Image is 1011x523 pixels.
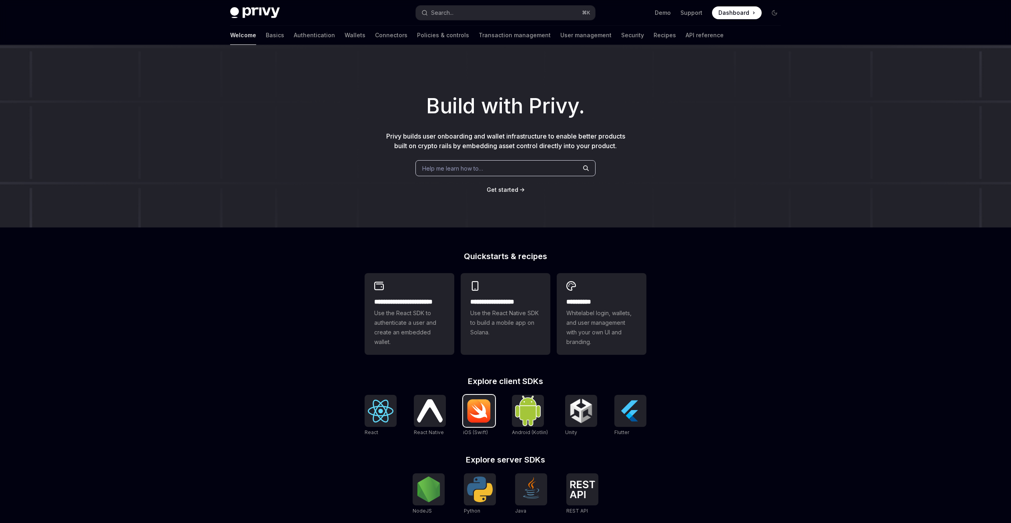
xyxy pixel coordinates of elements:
[655,9,671,17] a: Demo
[374,308,445,347] span: Use the React SDK to authenticate a user and create an embedded wallet.
[386,132,625,150] span: Privy builds user onboarding and wallet infrastructure to enable better products built on crypto ...
[512,429,548,435] span: Android (Kotlin)
[686,26,724,45] a: API reference
[417,26,469,45] a: Policies & controls
[466,399,492,423] img: iOS (Swift)
[266,26,284,45] a: Basics
[614,395,646,437] a: FlutterFlutter
[365,377,646,385] h2: Explore client SDKs
[365,429,378,435] span: React
[479,26,551,45] a: Transaction management
[515,473,547,515] a: JavaJava
[230,7,280,18] img: dark logo
[515,396,541,426] img: Android (Kotlin)
[414,429,444,435] span: React Native
[13,91,998,122] h1: Build with Privy.
[365,456,646,464] h2: Explore server SDKs
[461,273,550,355] a: **** **** **** ***Use the React Native SDK to build a mobile app on Solana.
[565,429,577,435] span: Unity
[566,473,598,515] a: REST APIREST API
[560,26,612,45] a: User management
[368,400,393,422] img: React
[470,308,541,337] span: Use the React Native SDK to build a mobile app on Solana.
[294,26,335,45] a: Authentication
[365,395,397,437] a: ReactReact
[416,477,441,502] img: NodeJS
[463,395,495,437] a: iOS (Swift)iOS (Swift)
[365,252,646,260] h2: Quickstarts & recipes
[718,9,749,17] span: Dashboard
[431,8,453,18] div: Search...
[621,26,644,45] a: Security
[230,26,256,45] a: Welcome
[768,6,781,19] button: Toggle dark mode
[566,508,588,514] span: REST API
[417,399,443,422] img: React Native
[654,26,676,45] a: Recipes
[413,473,445,515] a: NodeJSNodeJS
[414,395,446,437] a: React NativeReact Native
[570,481,595,498] img: REST API
[712,6,762,19] a: Dashboard
[568,398,594,424] img: Unity
[565,395,597,437] a: UnityUnity
[618,398,643,424] img: Flutter
[512,395,548,437] a: Android (Kotlin)Android (Kotlin)
[487,186,518,193] span: Get started
[463,429,488,435] span: iOS (Swift)
[680,9,702,17] a: Support
[375,26,407,45] a: Connectors
[345,26,365,45] a: Wallets
[518,477,544,502] img: Java
[566,308,637,347] span: Whitelabel login, wallets, and user management with your own UI and branding.
[413,508,432,514] span: NodeJS
[582,10,590,16] span: ⌘ K
[515,508,526,514] span: Java
[464,473,496,515] a: PythonPython
[487,186,518,194] a: Get started
[467,477,493,502] img: Python
[557,273,646,355] a: **** *****Whitelabel login, wallets, and user management with your own UI and branding.
[614,429,629,435] span: Flutter
[422,164,483,173] span: Help me learn how to…
[416,6,595,20] button: Open search
[464,508,480,514] span: Python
